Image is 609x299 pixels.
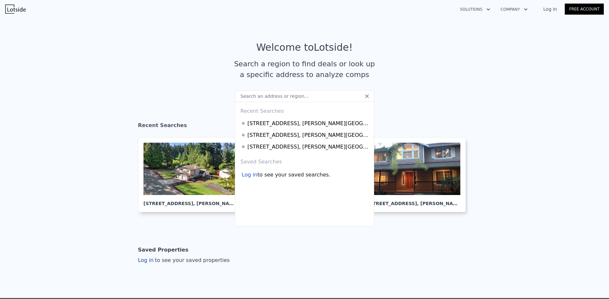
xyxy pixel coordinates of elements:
[256,42,353,53] div: Welcome to Lotside !
[242,120,369,127] a: [STREET_ADDRESS], [PERSON_NAME][GEOGRAPHIC_DATA],WA 98391
[247,120,369,127] div: [STREET_ADDRESS] , [PERSON_NAME][GEOGRAPHIC_DATA] , WA 98391
[535,6,565,12] a: Log In
[495,4,533,15] button: Company
[565,4,604,15] a: Free Account
[138,256,230,264] div: Log in
[238,102,371,118] div: Recent Searches
[5,5,26,14] img: Lotside
[138,243,188,256] div: Saved Properties
[235,90,374,102] input: Search an address or region...
[154,257,230,263] span: to see your saved properties
[367,195,460,207] div: [STREET_ADDRESS] , [PERSON_NAME][GEOGRAPHIC_DATA]
[232,58,377,80] div: Search a region to find deals or look up a specific address to analyze comps
[362,137,471,212] a: [STREET_ADDRESS], [PERSON_NAME][GEOGRAPHIC_DATA]
[143,195,237,207] div: [STREET_ADDRESS] , [PERSON_NAME][GEOGRAPHIC_DATA]
[247,143,369,151] div: [STREET_ADDRESS] , [PERSON_NAME][GEOGRAPHIC_DATA] , WA 98391
[138,116,471,137] div: Recent Searches
[257,171,330,179] span: to see your saved searches.
[247,131,369,139] div: [STREET_ADDRESS] , [PERSON_NAME][GEOGRAPHIC_DATA] , WA 98391
[242,143,369,151] a: [STREET_ADDRESS], [PERSON_NAME][GEOGRAPHIC_DATA],WA 98391
[238,153,371,168] div: Saved Searches
[242,131,369,139] a: [STREET_ADDRESS], [PERSON_NAME][GEOGRAPHIC_DATA],WA 98391
[138,137,247,212] a: [STREET_ADDRESS], [PERSON_NAME][GEOGRAPHIC_DATA]
[455,4,495,15] button: Solutions
[242,171,257,179] div: Log in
